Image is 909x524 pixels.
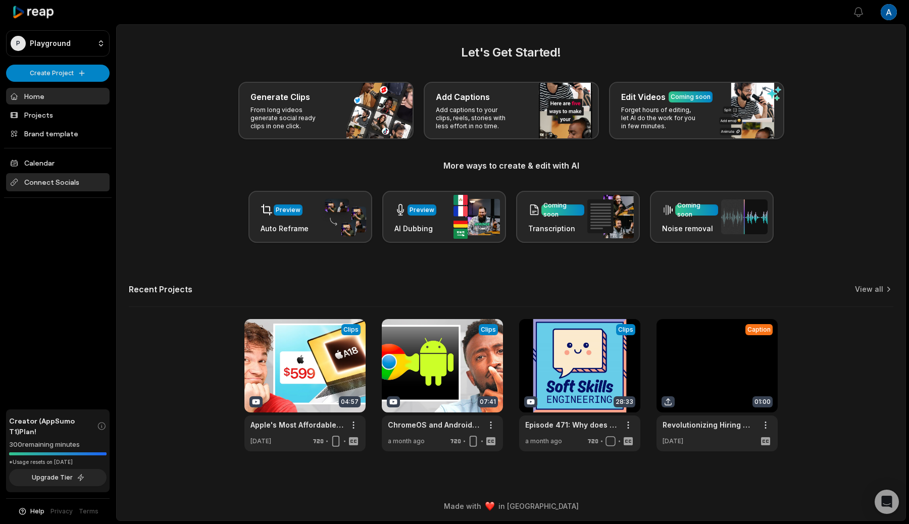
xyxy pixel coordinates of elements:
a: Privacy [50,507,73,516]
div: Coming soon [677,201,716,219]
p: Playground [30,39,71,48]
a: ChromeOS and Android are Merging? [388,420,481,430]
a: Revolutionizing Hiring with G2I [663,420,755,430]
img: auto_reframe.png [320,197,366,237]
h3: Edit Videos [621,91,666,103]
h3: Add Captions [436,91,490,103]
a: View all [855,284,883,294]
div: *Usage resets on [DATE] [9,458,107,466]
img: transcription.png [587,195,634,238]
div: Open Intercom Messenger [875,490,899,514]
h3: Generate Clips [250,91,310,103]
div: P [11,36,26,51]
h3: Transcription [528,223,584,234]
span: Connect Socials [6,173,110,191]
span: Help [30,507,44,516]
a: Home [6,88,110,104]
img: noise_removal.png [721,199,768,234]
a: Episode 471: Why does my junior engineer do so little and I fell asleep in a Zoom meeting [525,420,618,430]
h3: AI Dubbing [394,223,436,234]
a: Calendar [6,154,110,171]
a: Projects [6,107,110,123]
span: Creator (AppSumo T1) Plan! [9,415,97,437]
h2: Recent Projects [129,284,192,294]
a: Terms [79,507,98,516]
button: Create Project [6,65,110,82]
div: 300 remaining minutes [9,440,107,450]
div: Preview [276,205,300,215]
div: Made with in [GEOGRAPHIC_DATA] [126,501,896,511]
h3: Noise removal [662,223,718,234]
div: Coming soon [671,92,711,101]
img: heart emoji [485,502,494,511]
a: Apple's Most Affordable Laptop Ever! [250,420,343,430]
img: ai_dubbing.png [453,195,500,239]
p: Add captions to your clips, reels, stories with less effort in no time. [436,106,514,130]
div: Preview [410,205,434,215]
div: Coming soon [543,201,582,219]
p: Forget hours of editing, let AI do the work for you in few minutes. [621,106,699,130]
h3: Auto Reframe [261,223,309,234]
h3: More ways to create & edit with AI [129,160,893,172]
button: Upgrade Tier [9,469,107,486]
a: Brand template [6,125,110,142]
p: From long videos generate social ready clips in one click. [250,106,329,130]
h2: Let's Get Started! [129,43,893,62]
button: Help [18,507,44,516]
